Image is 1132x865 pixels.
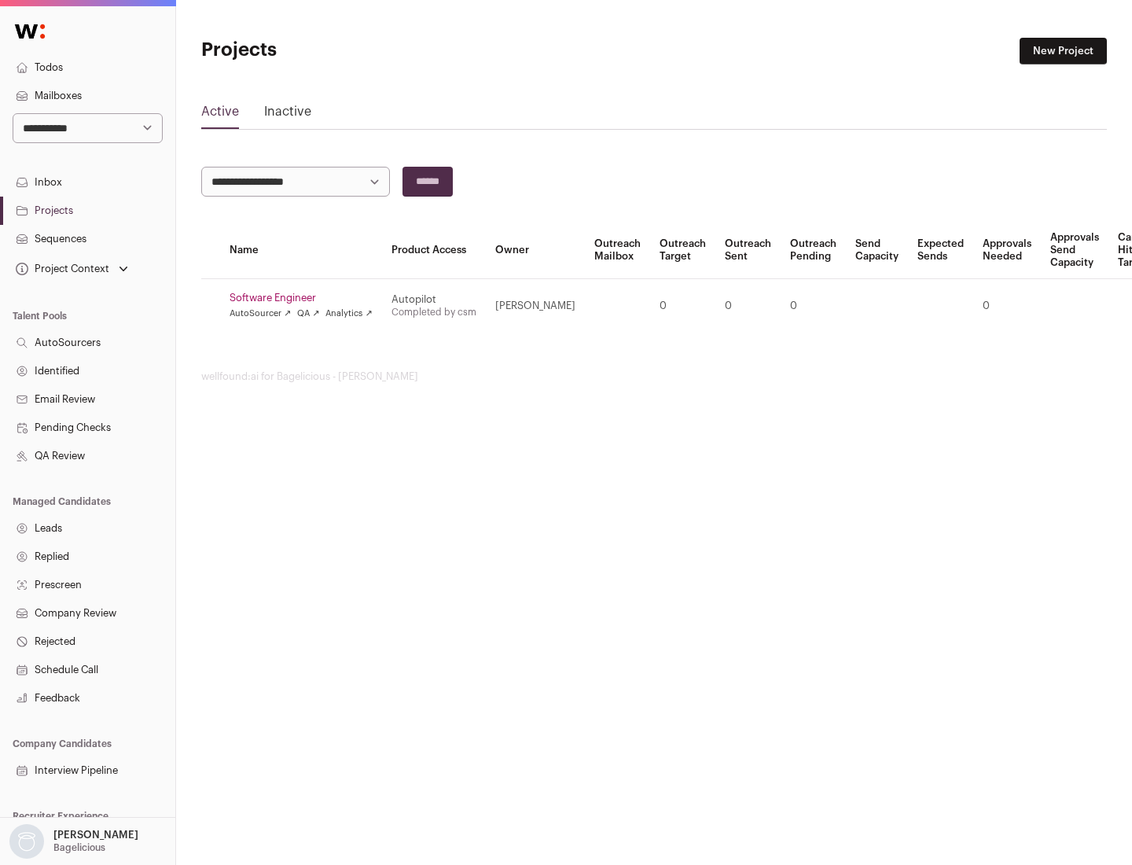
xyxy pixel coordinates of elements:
[846,222,908,279] th: Send Capacity
[264,102,311,127] a: Inactive
[391,307,476,317] a: Completed by csm
[715,222,781,279] th: Outreach Sent
[325,307,372,320] a: Analytics ↗
[382,222,486,279] th: Product Access
[220,222,382,279] th: Name
[973,279,1041,333] td: 0
[230,307,291,320] a: AutoSourcer ↗
[201,370,1107,383] footer: wellfound:ai for Bagelicious - [PERSON_NAME]
[13,263,109,275] div: Project Context
[781,279,846,333] td: 0
[53,829,138,841] p: [PERSON_NAME]
[6,16,53,47] img: Wellfound
[230,292,373,304] a: Software Engineer
[650,222,715,279] th: Outreach Target
[585,222,650,279] th: Outreach Mailbox
[391,293,476,306] div: Autopilot
[781,222,846,279] th: Outreach Pending
[13,258,131,280] button: Open dropdown
[486,222,585,279] th: Owner
[715,279,781,333] td: 0
[650,279,715,333] td: 0
[6,824,141,859] button: Open dropdown
[1041,222,1108,279] th: Approvals Send Capacity
[486,279,585,333] td: [PERSON_NAME]
[297,307,319,320] a: QA ↗
[201,38,503,63] h1: Projects
[1020,38,1107,64] a: New Project
[9,824,44,859] img: nopic.png
[201,102,239,127] a: Active
[973,222,1041,279] th: Approvals Needed
[908,222,973,279] th: Expected Sends
[53,841,105,854] p: Bagelicious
